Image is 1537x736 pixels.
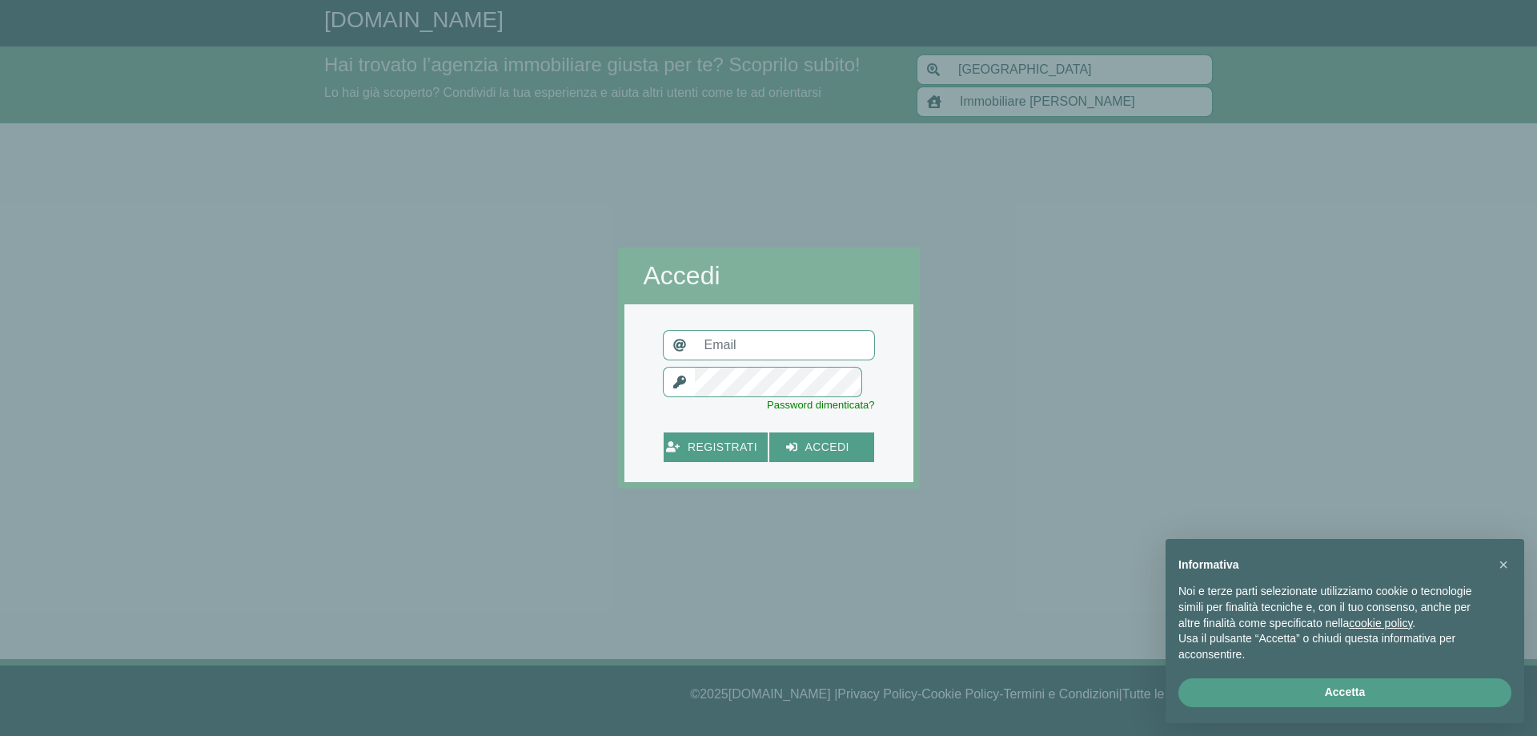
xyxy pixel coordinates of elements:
button: Chiudi questa informativa [1491,552,1516,577]
h2: Accedi [644,260,894,291]
p: Noi e terze parti selezionate utilizziamo cookie o tecnologie simili per finalità tecniche e, con... [1178,584,1486,631]
span: × [1499,556,1508,573]
p: Usa il pulsante “Accetta” o chiudi questa informativa per acconsentire. [1178,631,1486,662]
h2: Informativa [1178,558,1486,572]
button: registrati [664,432,768,462]
input: Email [695,330,875,360]
span: accedi [797,437,857,457]
a: cookie policy - il link si apre in una nuova scheda [1349,617,1412,629]
a: Password dimenticata? [767,399,874,411]
button: Accetta [1178,678,1511,707]
button: accedi [769,432,874,462]
span: registrati [680,437,765,457]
